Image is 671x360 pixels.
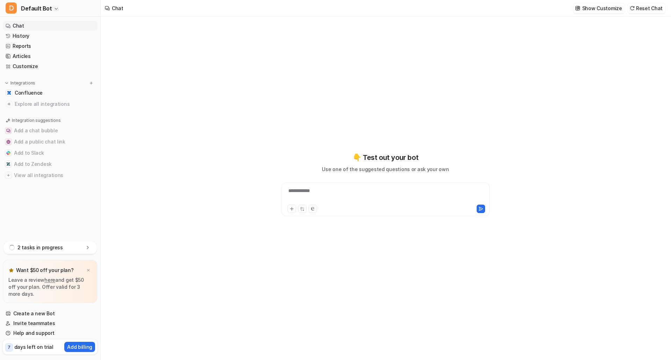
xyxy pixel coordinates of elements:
a: Invite teammates [3,318,98,328]
img: Add a chat bubble [6,128,10,133]
a: Chat [3,21,98,31]
a: Explore all integrations [3,99,98,109]
p: Add billing [67,343,92,351]
p: 👇 Test out your bot [353,152,418,163]
img: reset [630,6,635,11]
img: star [8,267,14,273]
button: Add a chat bubbleAdd a chat bubble [3,125,98,136]
p: 7 [8,344,10,351]
img: customize [575,6,580,11]
p: days left on trial [14,343,53,351]
div: Chat [112,5,123,12]
img: menu_add.svg [89,81,94,86]
img: expand menu [4,81,9,86]
span: D [6,2,17,14]
img: Add a public chat link [6,140,10,144]
button: Add to SlackAdd to Slack [3,147,98,159]
p: Want $50 off your plan? [16,267,74,274]
img: x [86,268,91,273]
p: Integration suggestions [12,117,60,124]
span: Explore all integrations [15,98,95,110]
p: 2 tasks in progress [17,244,63,251]
a: Articles [3,51,98,61]
span: Default Bot [21,3,52,13]
span: Confluence [15,89,43,96]
a: Help and support [3,328,98,338]
button: Show Customize [573,3,625,13]
button: View all integrationsView all integrations [3,170,98,181]
a: here [44,277,55,283]
a: History [3,31,98,41]
button: Integrations [3,80,37,87]
button: Add a public chat linkAdd a public chat link [3,136,98,147]
a: Customize [3,61,98,71]
img: View all integrations [6,173,10,177]
img: Confluence [7,91,11,95]
button: Add billing [64,342,95,352]
p: Show Customize [582,5,622,12]
button: Add to ZendeskAdd to Zendesk [3,159,98,170]
p: Leave a review and get $50 off your plan. Offer valid for 3 more days. [8,277,92,297]
p: Integrations [10,80,35,86]
a: Create a new Bot [3,309,98,318]
a: ConfluenceConfluence [3,88,98,98]
p: Use one of the suggested questions or ask your own [322,166,449,173]
button: Reset Chat [628,3,665,13]
a: Reports [3,41,98,51]
img: explore all integrations [6,101,13,108]
img: Add to Zendesk [6,162,10,166]
img: Add to Slack [6,151,10,155]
